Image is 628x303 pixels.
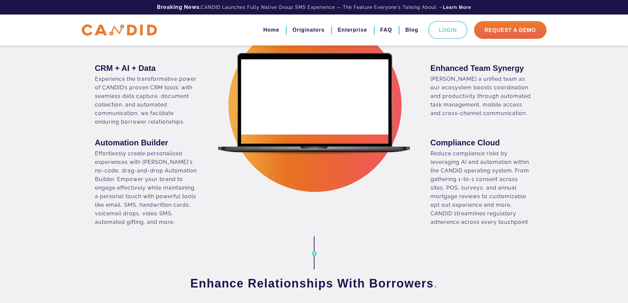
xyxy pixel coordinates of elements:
[157,4,201,10] b: Breaking News:
[405,24,418,36] a: Blog
[95,63,198,73] h3: CRM + AI + Data
[95,75,198,126] div: Experience the transformative power of CANDID’s proven CRM tools: with seamless data capture, doc...
[434,277,438,290] span: .
[428,21,467,39] a: Login
[443,4,471,11] a: Learn More
[431,63,533,73] h3: Enhanced Team Synergy
[95,276,533,291] h3: Enhance Relationships With Borrowers
[95,138,198,148] h3: Automation Builder
[474,21,547,39] a: Request A Demo
[431,75,533,118] div: [PERSON_NAME] a unified team as our ecosystem boosts coordination and productivity through automa...
[82,24,157,36] img: CANDID APP
[380,24,392,36] a: FAQ
[263,24,279,36] a: Home
[338,24,367,36] a: Enterprise
[95,149,198,227] div: Effortlessly create personalized experiences with [PERSON_NAME]'s no-code, drag-and-drop Automati...
[431,149,533,227] div: Reduce compliance risks by leveraging AI and automation within the CANDID operating system. From ...
[292,24,324,36] a: Originators
[431,138,533,148] h3: Compliance Cloud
